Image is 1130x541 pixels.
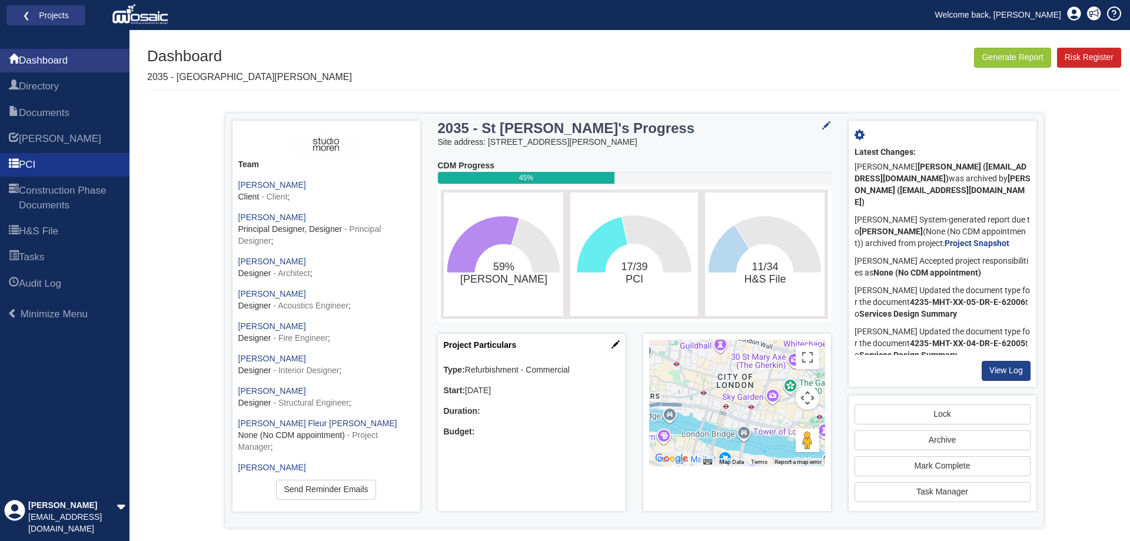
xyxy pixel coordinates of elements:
[9,277,19,291] span: Audit Log
[855,253,1031,282] div: [PERSON_NAME] Accepted project responsibilities as
[238,289,306,298] a: [PERSON_NAME]
[19,132,101,146] span: HARI
[652,451,691,466] img: Google
[238,366,271,375] span: Designer
[238,212,414,247] div: ;
[438,172,615,184] div: 45%
[112,3,171,26] img: logo_white.png
[273,268,310,278] span: - Architect
[19,158,35,172] span: PCI
[438,160,831,172] div: CDM Progress
[238,430,345,440] span: None (No CDM appointment)
[703,458,712,466] button: Keyboard shortcuts
[9,80,19,94] span: Directory
[19,250,44,264] span: Tasks
[621,261,647,285] text: 17/39
[238,321,306,331] a: [PERSON_NAME]
[273,333,328,343] span: - Fire Engineer
[643,334,831,511] div: Project Location
[19,79,59,94] span: Directory
[9,107,19,121] span: Documents
[238,268,271,278] span: Designer
[238,180,306,190] a: [PERSON_NAME]
[238,257,306,266] a: [PERSON_NAME]
[9,54,19,68] span: Dashboard
[238,159,414,171] div: Team
[8,308,18,318] span: Minimize Menu
[855,174,1031,207] b: [PERSON_NAME] ([EMAIL_ADDRESS][DOMAIN_NAME])
[855,158,1031,211] div: [PERSON_NAME] was archived by
[444,364,620,376] div: Refurbishment - Commercial
[261,192,287,201] span: - Client
[1057,48,1121,68] a: Risk Register
[147,71,352,84] p: 2035 - [GEOGRAPHIC_DATA][PERSON_NAME]
[238,386,414,409] div: ;
[652,451,691,466] a: Open this area in Google Maps (opens a new window)
[626,273,643,285] tspan: PCI
[28,512,117,535] div: [EMAIL_ADDRESS][DOMAIN_NAME]
[444,365,465,374] b: Type:
[9,251,19,265] span: Tasks
[873,268,981,277] b: None (No CDM appointment)
[444,386,466,395] b: Start:
[719,458,744,466] button: Map Data
[19,184,121,213] span: Construction Phase Documents
[238,419,397,428] a: [PERSON_NAME] Fleur [PERSON_NAME]
[238,430,378,452] span: - Project Manager
[855,323,1031,364] div: [PERSON_NAME] Updated the document type for the document to
[855,456,1031,476] a: Mark Complete
[273,301,348,310] span: - Acoustics Engineer
[19,224,58,238] span: H&S File
[273,398,348,407] span: - Structural Engineer
[855,404,1031,424] a: Lock
[291,132,361,156] img: ASH3fIiKEy5lAAAAAElFTkSuQmCC
[238,321,414,344] div: ;
[9,132,19,147] span: HARI
[855,282,1031,323] div: [PERSON_NAME] Updated the document type for the document to
[926,6,1070,24] a: Welcome back, [PERSON_NAME]
[910,338,1025,348] b: 4235-MHT-XX-04-DR-E-62005
[796,386,819,410] button: Map camera controls
[276,480,375,500] a: Send Reminder Emails
[238,386,306,396] a: [PERSON_NAME]
[238,398,271,407] span: Designer
[19,106,69,120] span: Documents
[444,406,480,416] b: Duration:
[910,297,1025,307] b: 4235-MHT-XX-05-DR-E-62006
[855,147,1031,158] div: Latest Changes:
[19,277,61,291] span: Audit Log
[444,427,475,436] b: Budget:
[460,273,547,286] tspan: [PERSON_NAME]
[238,213,306,222] a: [PERSON_NAME]
[974,48,1051,68] button: Generate Report
[21,308,88,320] span: Minimize Menu
[859,350,957,360] b: Services Design Summary
[19,54,68,68] span: Dashboard
[751,459,767,465] a: Terms (opens in new tab)
[745,261,786,285] text: 11/34
[775,459,822,465] a: Report a map error
[238,333,271,343] span: Designer
[447,195,560,313] svg: 59%​HARI
[9,158,19,172] span: PCI
[945,238,1009,248] a: Project Snapshot
[855,482,1031,502] a: Task Manager
[14,8,78,23] a: ❮ Projects
[238,353,414,377] div: ;
[238,192,260,201] span: Client
[238,288,414,312] div: ;
[238,418,414,453] div: ;
[238,256,414,280] div: ;
[238,224,343,234] span: Principal Designer, Designer
[708,195,822,313] svg: 11/34​H&S File
[444,340,517,350] a: Project Particulars
[238,463,306,472] a: [PERSON_NAME]
[855,211,1031,253] div: [PERSON_NAME] System-generated report due to (None (No CDM appointment)) archived from project:
[859,227,923,236] b: [PERSON_NAME]
[273,366,339,375] span: - Interior Designer
[9,225,19,239] span: H&S File
[438,137,831,148] div: Site address: [STREET_ADDRESS][PERSON_NAME]
[28,500,117,512] div: [PERSON_NAME]
[9,184,19,213] span: Construction Phase Documents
